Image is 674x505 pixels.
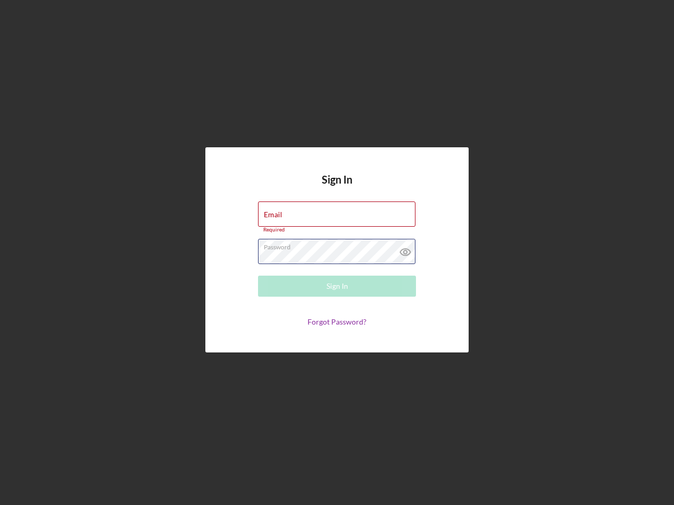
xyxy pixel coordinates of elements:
label: Email [264,210,282,219]
div: Required [258,227,416,233]
h4: Sign In [322,174,352,201]
div: Sign In [326,276,348,297]
label: Password [264,239,415,251]
button: Sign In [258,276,416,297]
a: Forgot Password? [308,317,366,326]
